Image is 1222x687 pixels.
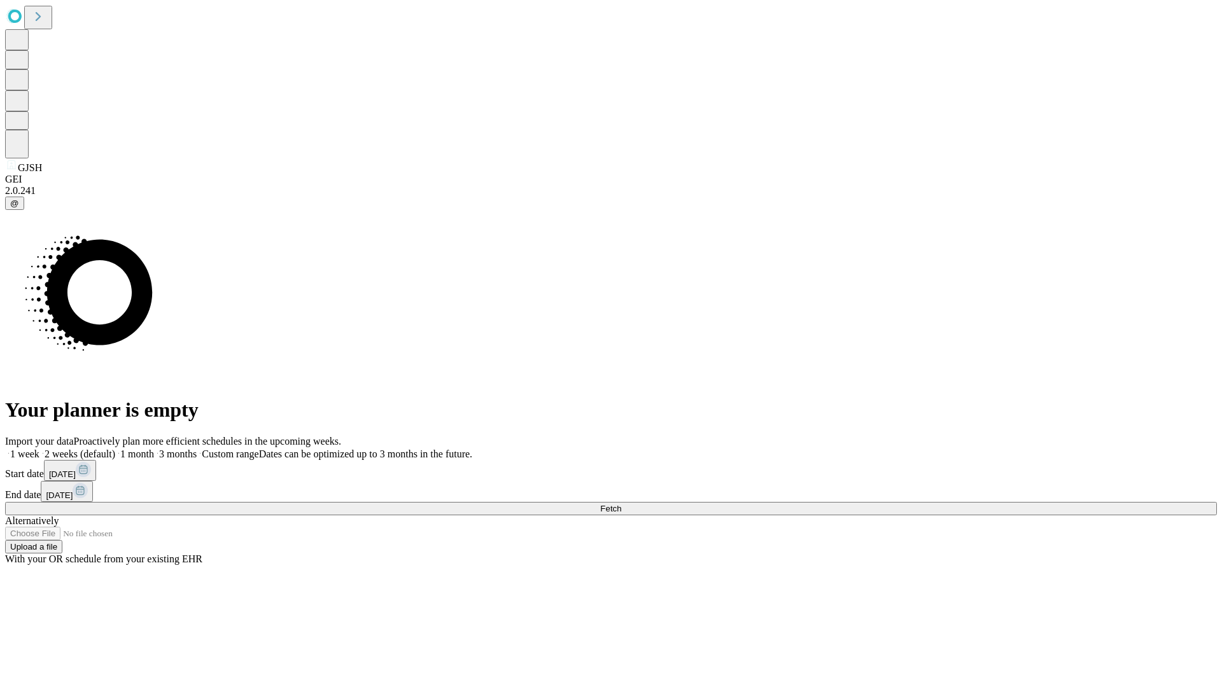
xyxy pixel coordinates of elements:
span: Alternatively [5,515,59,526]
span: Fetch [600,504,621,513]
span: Custom range [202,448,258,459]
button: Upload a file [5,540,62,553]
h1: Your planner is empty [5,398,1217,422]
span: 1 week [10,448,39,459]
span: Dates can be optimized up to 3 months in the future. [259,448,472,459]
span: GJSH [18,162,42,173]
span: 1 month [120,448,154,459]
button: Fetch [5,502,1217,515]
button: [DATE] [41,481,93,502]
span: Proactively plan more efficient schedules in the upcoming weeks. [74,436,341,447]
div: Start date [5,460,1217,481]
span: With your OR schedule from your existing EHR [5,553,202,564]
span: Import your data [5,436,74,447]
span: 3 months [159,448,197,459]
span: [DATE] [49,469,76,479]
span: 2 weeks (default) [45,448,115,459]
div: GEI [5,174,1217,185]
span: @ [10,198,19,208]
button: @ [5,197,24,210]
div: 2.0.241 [5,185,1217,197]
div: End date [5,481,1217,502]
span: [DATE] [46,490,73,500]
button: [DATE] [44,460,96,481]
